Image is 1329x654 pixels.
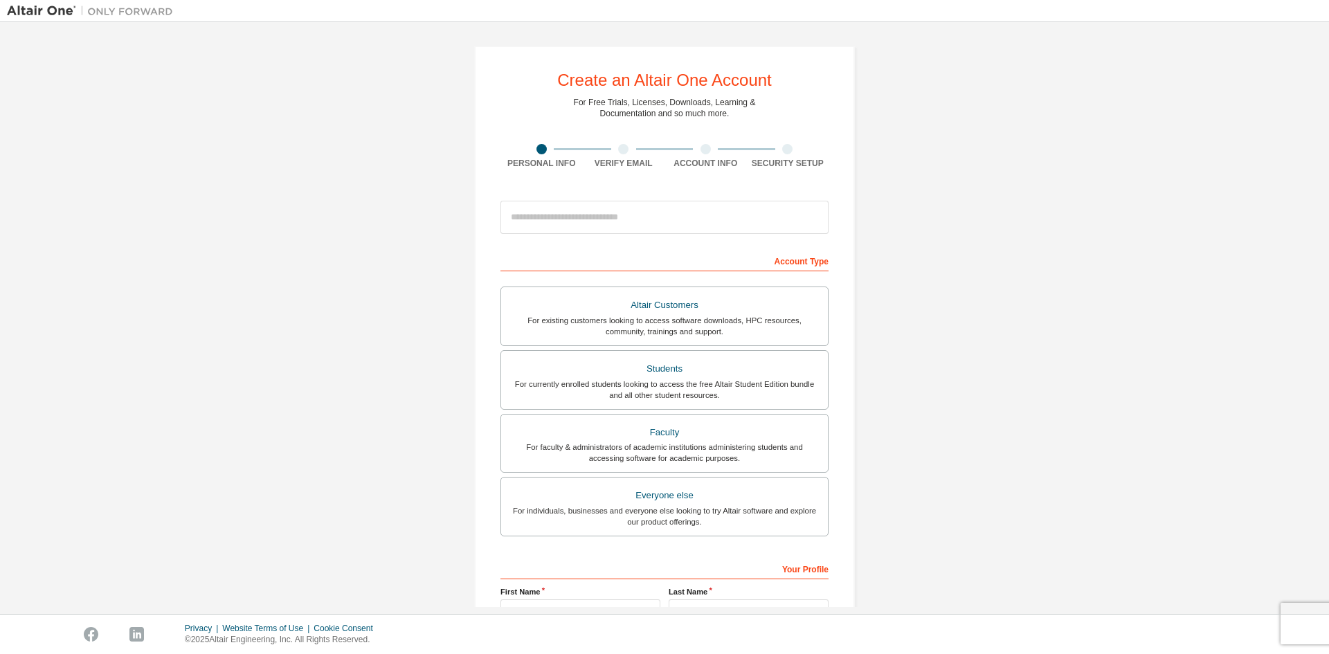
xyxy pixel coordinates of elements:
[129,627,144,642] img: linkedin.svg
[557,72,772,89] div: Create an Altair One Account
[509,505,820,527] div: For individuals, businesses and everyone else looking to try Altair software and explore our prod...
[84,627,98,642] img: facebook.svg
[574,97,756,119] div: For Free Trials, Licenses, Downloads, Learning & Documentation and so much more.
[583,158,665,169] div: Verify Email
[500,158,583,169] div: Personal Info
[500,249,829,271] div: Account Type
[747,158,829,169] div: Security Setup
[7,4,180,18] img: Altair One
[314,623,381,634] div: Cookie Consent
[509,442,820,464] div: For faculty & administrators of academic institutions administering students and accessing softwa...
[509,423,820,442] div: Faculty
[185,634,381,646] p: © 2025 Altair Engineering, Inc. All Rights Reserved.
[509,296,820,315] div: Altair Customers
[669,586,829,597] label: Last Name
[509,315,820,337] div: For existing customers looking to access software downloads, HPC resources, community, trainings ...
[664,158,747,169] div: Account Info
[185,623,222,634] div: Privacy
[509,486,820,505] div: Everyone else
[500,557,829,579] div: Your Profile
[509,359,820,379] div: Students
[500,586,660,597] label: First Name
[509,379,820,401] div: For currently enrolled students looking to access the free Altair Student Edition bundle and all ...
[222,623,314,634] div: Website Terms of Use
